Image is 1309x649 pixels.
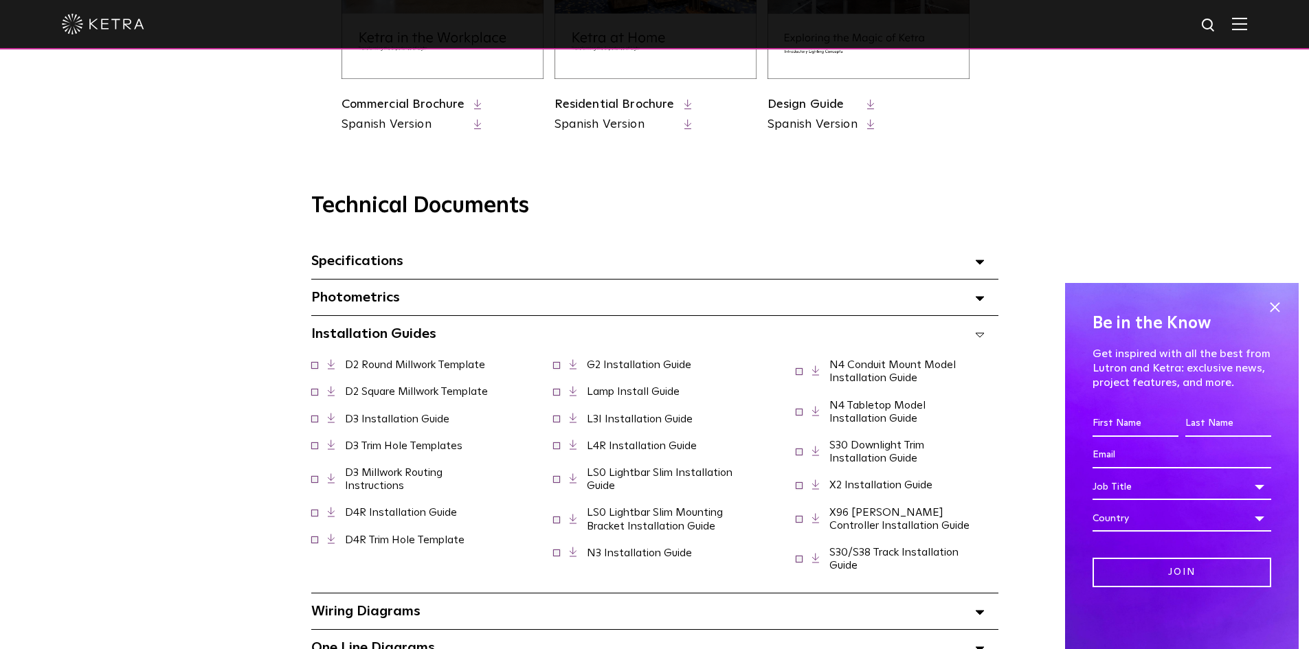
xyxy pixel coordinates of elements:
[555,98,675,111] a: Residential Brochure
[1185,411,1271,437] input: Last Name
[311,291,400,304] span: Photometrics
[345,440,462,451] a: D3 Trim Hole Templates
[587,547,692,558] a: N3 Installation Guide
[311,193,998,219] h3: Technical Documents
[829,547,959,571] a: S30/S38 Track Installation Guide
[587,359,691,370] a: G2 Installation Guide
[555,116,675,133] a: Spanish Version
[768,116,858,133] a: Spanish Version
[345,507,457,518] a: D4R Installation Guide
[345,413,449,424] a: D3 Installation Guide
[587,467,732,491] a: LS0 Lightbar Slim Installation Guide
[1232,17,1247,30] img: Hamburger%20Nav.svg
[1093,411,1178,437] input: First Name
[1093,558,1271,587] input: Join
[1200,17,1218,34] img: search icon
[1093,347,1271,389] p: Get inspired with all the best from Lutron and Ketra: exclusive news, project features, and more.
[587,440,697,451] a: L4R Installation Guide
[311,604,421,618] span: Wiring Diagrams
[587,413,693,424] a: L3I Installation Guide
[829,507,970,531] a: X96 [PERSON_NAME] Controller Installation Guide
[345,534,465,545] a: D4R Trim Hole Template
[829,359,956,383] a: N4 Conduit Mount Model Installation Guide
[1093,310,1271,337] h4: Be in the Know
[829,440,924,464] a: S30 Downlight Trim Installation Guide
[345,467,443,491] a: D3 Millwork Routing Instructions
[342,98,465,111] a: Commercial Brochure
[345,359,485,370] a: D2 Round Millwork Template
[342,116,465,133] a: Spanish Version
[62,14,144,34] img: ketra-logo-2019-white
[345,386,488,397] a: D2 Square Millwork Template
[587,507,723,531] a: LS0 Lightbar Slim Mounting Bracket Installation Guide
[768,98,844,111] a: Design Guide
[1093,442,1271,468] input: Email
[829,479,932,490] a: X2 Installation Guide
[829,400,926,424] a: N4 Tabletop Model Installation Guide
[311,254,403,268] span: Specifications
[1093,474,1271,500] div: Job Title
[587,386,680,397] a: Lamp Install Guide
[311,327,436,341] span: Installation Guides
[1093,505,1271,532] div: Country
